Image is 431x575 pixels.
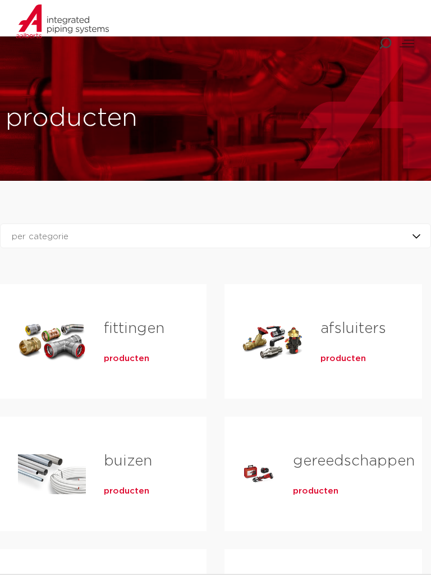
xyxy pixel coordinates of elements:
a: producten [104,486,149,497]
span: per categorie [12,232,68,241]
a: fittingen [104,321,164,336]
a: producten [104,353,149,364]
a: producten [320,353,366,364]
a: gereedschappen [293,454,415,468]
h1: producten [6,101,210,136]
a: producten [293,486,338,497]
a: afsluiters [320,321,386,336]
a: buizen [104,454,152,468]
